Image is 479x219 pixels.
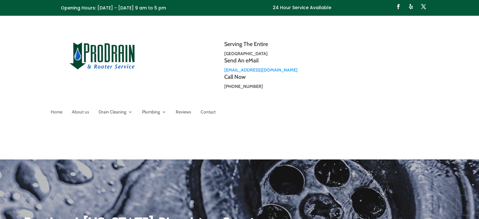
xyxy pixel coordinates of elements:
a: About us [72,110,89,117]
a: Reviews [176,110,191,117]
a: Home [51,110,62,117]
strong: [GEOGRAPHIC_DATA] [224,51,268,56]
strong: [PHONE_NUMBER] [224,84,263,89]
img: site-logo-100h [70,41,135,70]
span: Opening Hours: [DATE] - [DATE] 9 am to 5 pm [61,5,166,11]
a: [EMAIL_ADDRESS][DOMAIN_NAME] [224,67,298,73]
a: Follow on Yelp [406,2,416,12]
span: Send An eMail [224,57,259,64]
p: 24 Hour Service Available [273,4,331,12]
span: Call Now [224,73,246,80]
span: Serving The Entire [224,41,268,48]
a: Follow on Facebook [393,2,403,12]
a: Follow on X [419,2,429,12]
a: Plumbing [142,110,166,117]
a: Contact [201,110,216,117]
a: Drain Cleaning [99,110,133,117]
